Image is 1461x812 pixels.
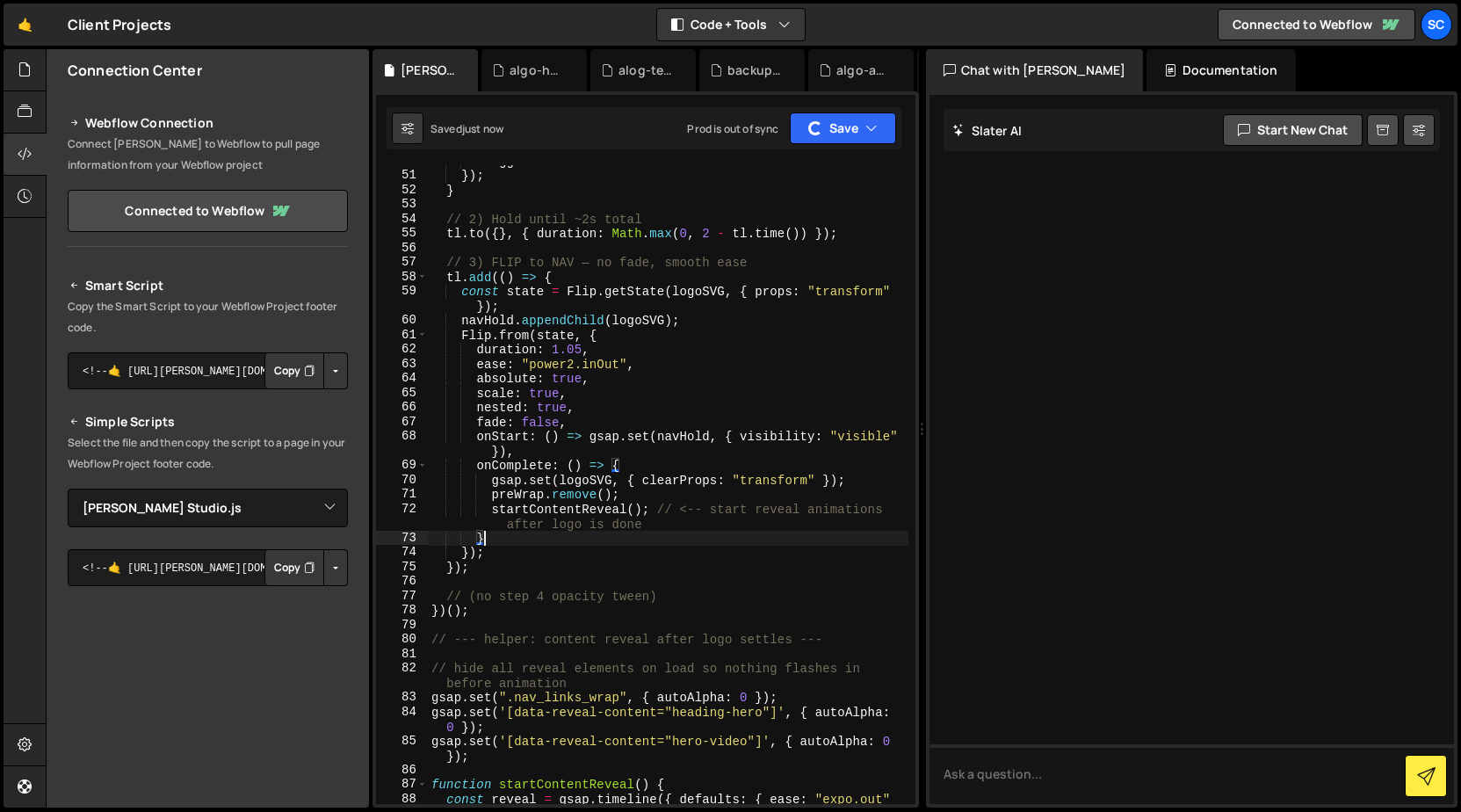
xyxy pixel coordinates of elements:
[4,4,47,46] a: 🤙
[376,502,428,531] div: 72
[68,134,348,176] p: Connect [PERSON_NAME] to Webflow to pull page information from your Webflow project
[376,705,428,734] div: 84
[510,62,566,79] div: algo-home-page-main.js
[376,197,428,212] div: 53
[264,549,348,586] div: Button group with nested dropdown
[376,632,428,647] div: 80
[376,647,428,662] div: 81
[376,574,428,589] div: 76
[401,62,457,79] div: [PERSON_NAME] Studio.js
[376,603,428,618] div: 78
[68,275,348,296] h2: Smart Script
[376,270,428,285] div: 58
[376,212,428,227] div: 54
[1223,114,1363,146] button: Start new chat
[790,112,896,144] button: Save
[68,432,348,475] p: Select the file and then copy the script to a page in your Webflow Project footer code.
[1421,9,1452,40] a: Sc
[376,168,428,183] div: 51
[376,183,428,198] div: 52
[376,284,428,313] div: 59
[68,352,348,389] textarea: <!--🤙 [URL][PERSON_NAME][DOMAIN_NAME]> <script>document.addEventListener("DOMContentLoaded", func...
[376,429,428,458] div: 68
[836,62,893,79] div: algo-animation2_wrap.js
[376,371,428,386] div: 64
[376,226,428,241] div: 55
[376,763,428,778] div: 86
[430,121,503,136] div: Saved
[376,357,428,372] div: 63
[68,112,348,134] h2: Webflow Connection
[376,458,428,473] div: 69
[376,560,428,575] div: 75
[376,342,428,357] div: 62
[264,549,324,586] button: Copy
[376,734,428,763] div: 85
[376,415,428,430] div: 67
[376,777,428,792] div: 87
[376,386,428,401] div: 65
[1218,9,1415,40] a: Connected to Webflow
[926,49,1144,91] div: Chat with [PERSON_NAME]
[376,618,428,633] div: 79
[68,296,348,338] p: Copy the Smart Script to your Webflow Project footer code.
[618,62,675,79] div: alog-test.js
[376,690,428,705] div: 83
[264,352,324,389] button: Copy
[657,9,805,40] button: Code + Tools
[68,190,348,232] a: Connected to Webflow
[1146,49,1295,91] div: Documentation
[376,255,428,270] div: 57
[952,122,1023,139] h2: Slater AI
[462,121,503,136] div: just now
[376,313,428,328] div: 60
[376,241,428,256] div: 56
[376,589,428,604] div: 77
[68,615,350,773] iframe: YouTube video player
[68,549,348,586] textarea: <!--🤙 [URL][PERSON_NAME][DOMAIN_NAME]> <script>document.addEventListener("DOMContentLoaded", func...
[376,531,428,546] div: 73
[68,411,348,432] h2: Simple Scripts
[376,400,428,415] div: 66
[687,121,778,136] div: Prod is out of sync
[727,62,784,79] div: backup-algo1.0.js.js
[376,473,428,488] div: 70
[68,14,171,35] div: Client Projects
[376,661,428,690] div: 82
[376,487,428,502] div: 71
[376,328,428,343] div: 61
[376,545,428,560] div: 74
[68,61,202,80] h2: Connection Center
[264,352,348,389] div: Button group with nested dropdown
